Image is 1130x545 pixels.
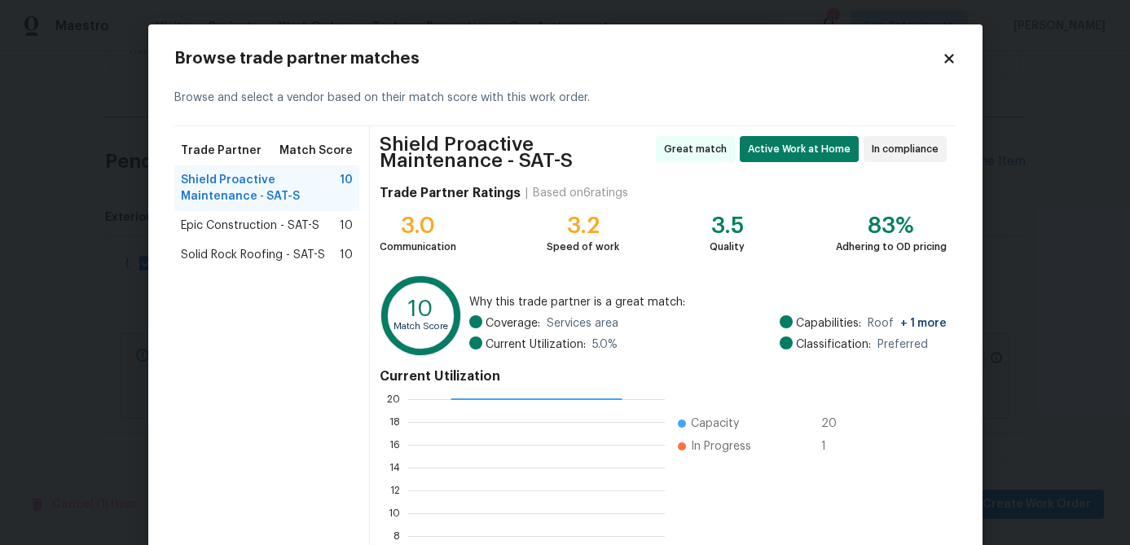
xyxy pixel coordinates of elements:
span: Coverage: [486,315,540,332]
h4: Trade Partner Ratings [380,185,521,201]
span: Trade Partner [181,143,262,159]
div: 3.5 [710,218,745,234]
span: Services area [547,315,618,332]
span: Capacity [691,415,739,432]
div: 83% [836,218,947,234]
span: Capabilities: [796,315,861,332]
div: Browse and select a vendor based on their match score with this work order. [174,70,956,126]
span: Why this trade partner is a great match: [469,294,947,310]
span: In compliance [872,141,945,157]
text: 10 [409,297,434,320]
div: Quality [710,239,745,255]
span: Solid Rock Roofing - SAT-S [181,247,325,263]
span: Current Utilization: [486,336,586,353]
div: Communication [380,239,456,255]
text: Match Score [394,322,449,331]
span: 1 [821,438,847,455]
span: Shield Proactive Maintenance - SAT-S [380,136,650,169]
div: Adhering to OD pricing [836,239,947,255]
span: + 1 more [900,318,947,329]
span: 20 [821,415,847,432]
text: 10 [389,508,400,518]
div: Speed of work [547,239,619,255]
span: Epic Construction - SAT-S [181,218,319,234]
text: 20 [387,394,400,404]
span: Classification: [796,336,871,353]
h2: Browse trade partner matches [174,51,942,67]
span: Great match [664,141,733,157]
text: 8 [394,531,400,541]
span: 10 [340,218,353,234]
span: 10 [340,172,353,204]
div: 3.2 [547,218,619,234]
span: 5.0 % [592,336,618,353]
div: 3.0 [380,218,456,234]
span: Active Work at Home [748,141,857,157]
text: 16 [389,440,400,450]
div: | [521,185,533,201]
span: Shield Proactive Maintenance - SAT-S [181,172,341,204]
span: Roof [868,315,947,332]
span: 10 [340,247,353,263]
text: 12 [390,486,400,495]
span: Preferred [877,336,928,353]
span: In Progress [691,438,751,455]
text: 18 [389,417,400,427]
span: Match Score [279,143,353,159]
text: 14 [389,463,400,472]
h4: Current Utilization [380,368,946,385]
div: Based on 6 ratings [533,185,628,201]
